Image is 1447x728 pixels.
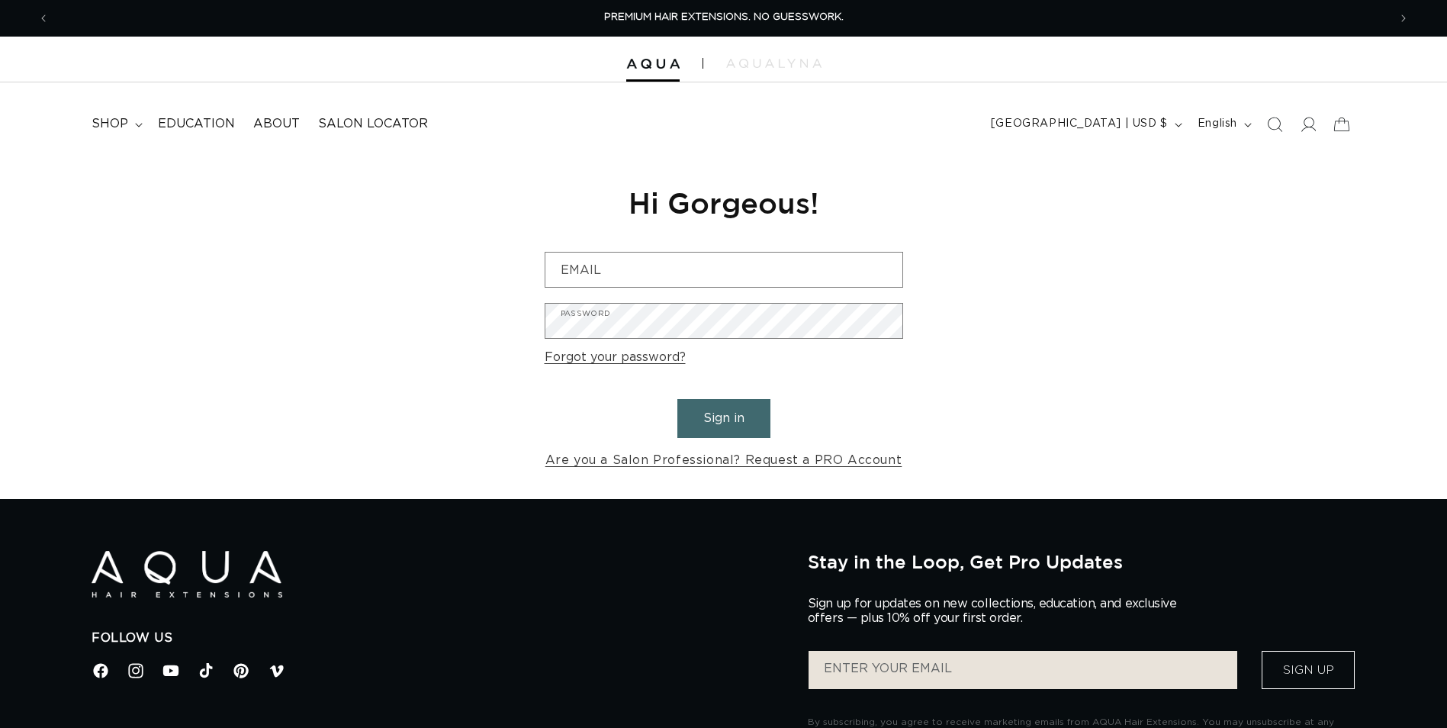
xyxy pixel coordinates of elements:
[92,551,282,598] img: Aqua Hair Extensions
[1387,4,1420,33] button: Next announcement
[82,107,149,141] summary: shop
[677,399,770,438] button: Sign in
[726,59,822,68] img: aqualyna.com
[626,59,680,69] img: Aqua Hair Extensions
[253,116,300,132] span: About
[604,12,844,22] span: PREMIUM HAIR EXTENSIONS. NO GUESSWORK.
[1198,116,1237,132] span: English
[149,107,244,141] a: Education
[991,116,1168,132] span: [GEOGRAPHIC_DATA] | USD $
[244,107,309,141] a: About
[808,551,1355,572] h2: Stay in the Loop, Get Pro Updates
[1188,110,1258,139] button: English
[318,116,428,132] span: Salon Locator
[27,4,60,33] button: Previous announcement
[158,116,235,132] span: Education
[982,110,1188,139] button: [GEOGRAPHIC_DATA] | USD $
[545,184,903,221] h1: Hi Gorgeous!
[92,116,128,132] span: shop
[808,597,1189,626] p: Sign up for updates on new collections, education, and exclusive offers — plus 10% off your first...
[1258,108,1291,141] summary: Search
[1262,651,1355,689] button: Sign Up
[545,253,902,287] input: Email
[92,630,785,646] h2: Follow Us
[545,449,902,472] a: Are you a Salon Professional? Request a PRO Account
[309,107,437,141] a: Salon Locator
[809,651,1237,689] input: ENTER YOUR EMAIL
[545,346,686,369] a: Forgot your password?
